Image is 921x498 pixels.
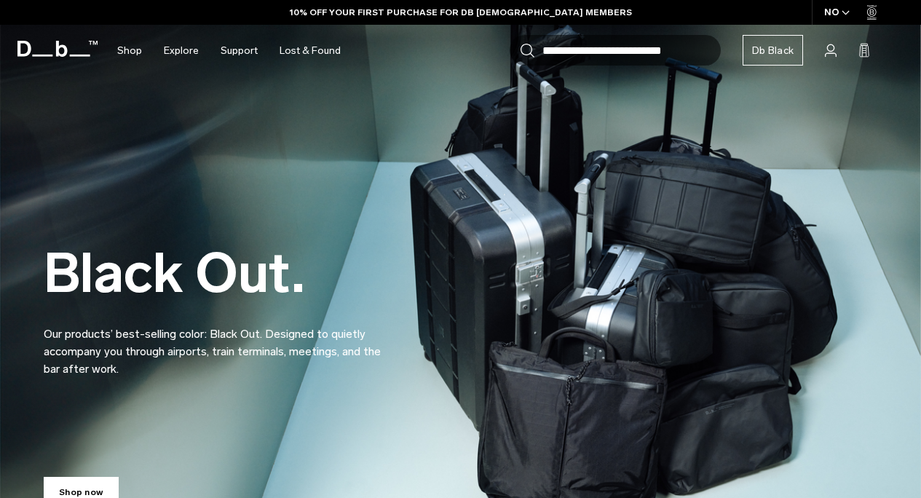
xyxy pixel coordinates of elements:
p: Our products’ best-selling color: Black Out. Designed to quietly accompany you through airports, ... [44,308,393,378]
a: Explore [164,25,199,76]
a: Support [221,25,258,76]
a: 10% OFF YOUR FIRST PURCHASE FOR DB [DEMOGRAPHIC_DATA] MEMBERS [290,6,632,19]
h2: Black Out. [44,246,393,301]
a: Shop [117,25,142,76]
a: Db Black [743,35,803,66]
a: Lost & Found [280,25,341,76]
nav: Main Navigation [106,25,352,76]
